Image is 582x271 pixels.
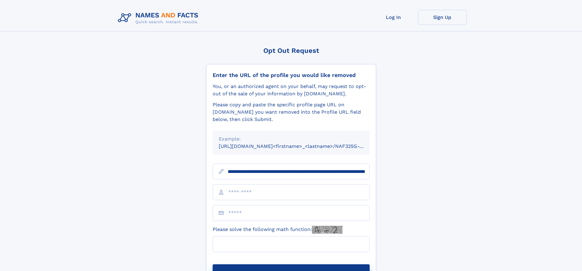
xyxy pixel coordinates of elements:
[206,47,376,54] div: Opt Out Request
[213,101,370,123] div: Please copy and paste the specific profile page URL on [DOMAIN_NAME] you want removed into the Pr...
[115,10,203,26] img: Logo Names and Facts
[213,83,370,97] div: You, or an authorized agent on your behalf, may request to opt-out of the sale of your informatio...
[213,72,370,79] div: Enter the URL of the profile you would like removed
[219,135,364,143] div: Example:
[369,10,418,25] a: Log In
[213,226,342,234] label: Please solve the following math function:
[418,10,467,25] a: Sign Up
[219,143,381,149] small: [URL][DOMAIN_NAME]<firstname>_<lastname>/NAF325G-xxxxxxxx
